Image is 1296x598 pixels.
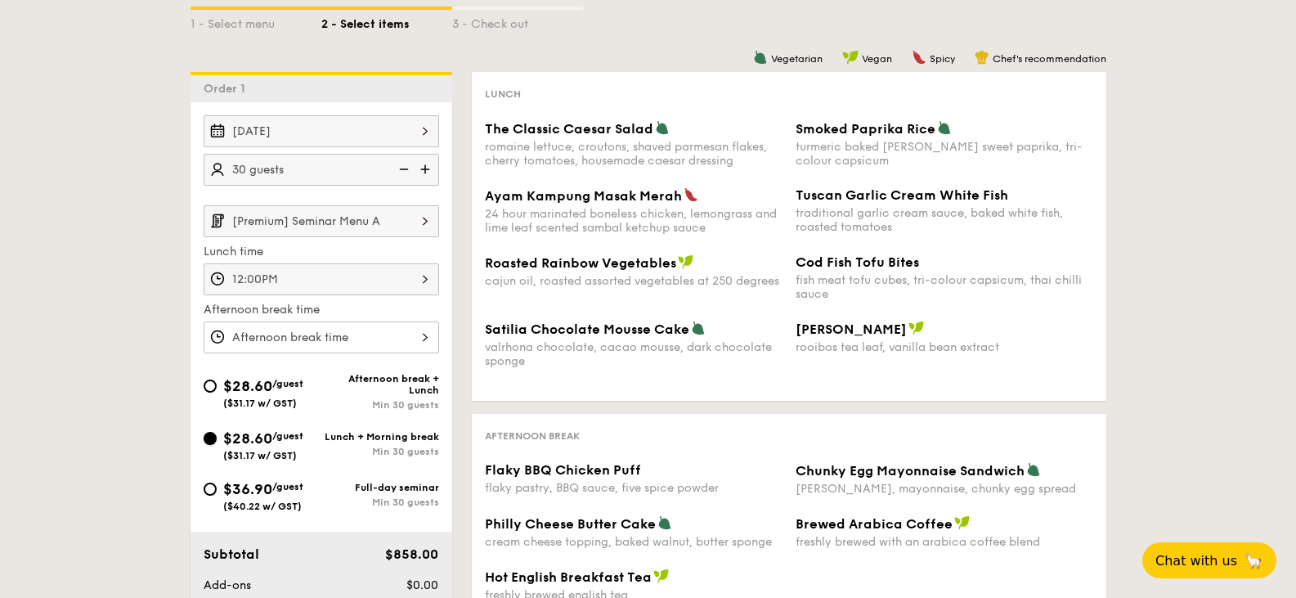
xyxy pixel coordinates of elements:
[1244,551,1263,570] span: 🦙
[657,515,672,530] img: icon-vegetarian.fe4039eb.svg
[272,378,303,389] span: /guest
[753,50,768,65] img: icon-vegetarian.fe4039eb.svg
[485,321,689,337] span: Satilia Chocolate Mousse Cake
[204,380,217,393] input: $28.60/guest($31.17 w/ GST)Afternoon break + LunchMin 30 guests
[223,501,302,512] span: ($40.22 w/ GST)
[204,244,439,260] label: Lunch time
[796,535,1093,549] div: freshly brewed with an arabica coffee blend
[485,481,783,495] div: flaky pastry, BBQ sauce, five spice powder
[975,50,989,65] img: icon-chef-hat.a58ddaea.svg
[204,82,252,96] span: Order 1
[204,578,251,592] span: Add-ons
[223,377,272,395] span: $28.60
[796,516,953,532] span: Brewed Arabica Coffee
[204,115,439,147] input: Event date
[485,340,783,368] div: valrhona chocolate, cacao mousse, dark chocolate sponge
[321,482,439,493] div: Full-day seminar
[937,120,952,135] img: icon-vegetarian.fe4039eb.svg
[223,480,272,498] span: $36.90
[930,53,955,65] span: Spicy
[796,340,1093,354] div: rooibos tea leaf, vanilla bean extract
[796,273,1093,301] div: fish meat tofu cubes, tri-colour capsicum, thai chilli sauce
[954,515,971,530] img: icon-vegan.f8ff3823.svg
[796,463,1025,479] span: Chunky Egg Mayonnaise Sandwich
[862,53,892,65] span: Vegan
[655,120,670,135] img: icon-vegetarian.fe4039eb.svg
[272,430,303,442] span: /guest
[485,516,656,532] span: Philly Cheese Butter Cake
[406,578,438,592] span: $0.00
[485,88,521,100] span: Lunch
[485,274,783,288] div: cajun oil, roasted assorted vegetables at 250 degrees
[223,429,272,447] span: $28.60
[678,254,694,269] img: icon-vegan.f8ff3823.svg
[415,154,439,185] img: icon-add.58712e84.svg
[385,546,438,562] span: $858.00
[993,53,1106,65] span: Chef's recommendation
[321,373,439,396] div: Afternoon break + Lunch
[321,399,439,411] div: Min 30 guests
[321,10,452,33] div: 2 - Select items
[485,255,676,271] span: Roasted Rainbow Vegetables
[1142,542,1276,578] button: Chat with us🦙
[691,321,706,335] img: icon-vegetarian.fe4039eb.svg
[908,321,925,335] img: icon-vegan.f8ff3823.svg
[771,53,823,65] span: Vegetarian
[204,432,217,445] input: $28.60/guest($31.17 w/ GST)Lunch + Morning breakMin 30 guests
[390,154,415,185] img: icon-reduce.1d2dbef1.svg
[452,10,583,33] div: 3 - Check out
[485,462,641,478] span: Flaky BBQ Chicken Puff
[485,535,783,549] div: cream cheese topping, baked walnut, butter sponge
[485,207,783,235] div: 24 hour marinated boneless chicken, lemongrass and lime leaf scented sambal ketchup sauce
[1026,462,1041,477] img: icon-vegetarian.fe4039eb.svg
[191,10,321,33] div: 1 - Select menu
[653,569,670,583] img: icon-vegan.f8ff3823.svg
[796,482,1093,496] div: [PERSON_NAME], mayonnaise, chunky egg spread
[204,321,439,353] input: Afternoon break time
[321,446,439,457] div: Min 30 guests
[272,481,303,492] span: /guest
[796,321,907,337] span: [PERSON_NAME]
[684,187,698,202] img: icon-spicy.37a8142b.svg
[204,546,259,562] span: Subtotal
[485,569,652,585] span: Hot English Breakfast Tea
[321,497,439,508] div: Min 30 guests
[204,154,439,186] input: Number of guests
[204,263,439,295] input: Lunch time
[1155,553,1237,569] span: Chat with us
[796,140,1093,168] div: turmeric baked [PERSON_NAME] sweet paprika, tri-colour capsicum
[204,302,439,318] label: Afternoon break time
[796,254,919,270] span: Cod Fish Tofu Bites
[204,483,217,496] input: $36.90/guest($40.22 w/ GST)Full-day seminarMin 30 guests
[796,187,1008,203] span: Tuscan Garlic Cream White Fish
[912,50,926,65] img: icon-spicy.37a8142b.svg
[411,205,439,236] img: icon-chevron-right.3c0dfbd6.svg
[796,206,1093,234] div: traditional garlic cream sauce, baked white fish, roasted tomatoes
[321,431,439,443] div: Lunch + Morning break
[796,121,935,137] span: Smoked Paprika Rice
[485,430,580,442] span: Afternoon break
[485,188,682,204] span: Ayam Kampung Masak Merah
[223,398,297,409] span: ($31.17 w/ GST)
[842,50,859,65] img: icon-vegan.f8ff3823.svg
[485,121,653,137] span: The Classic Caesar Salad
[223,450,297,461] span: ($31.17 w/ GST)
[485,140,783,168] div: romaine lettuce, croutons, shaved parmesan flakes, cherry tomatoes, housemade caesar dressing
